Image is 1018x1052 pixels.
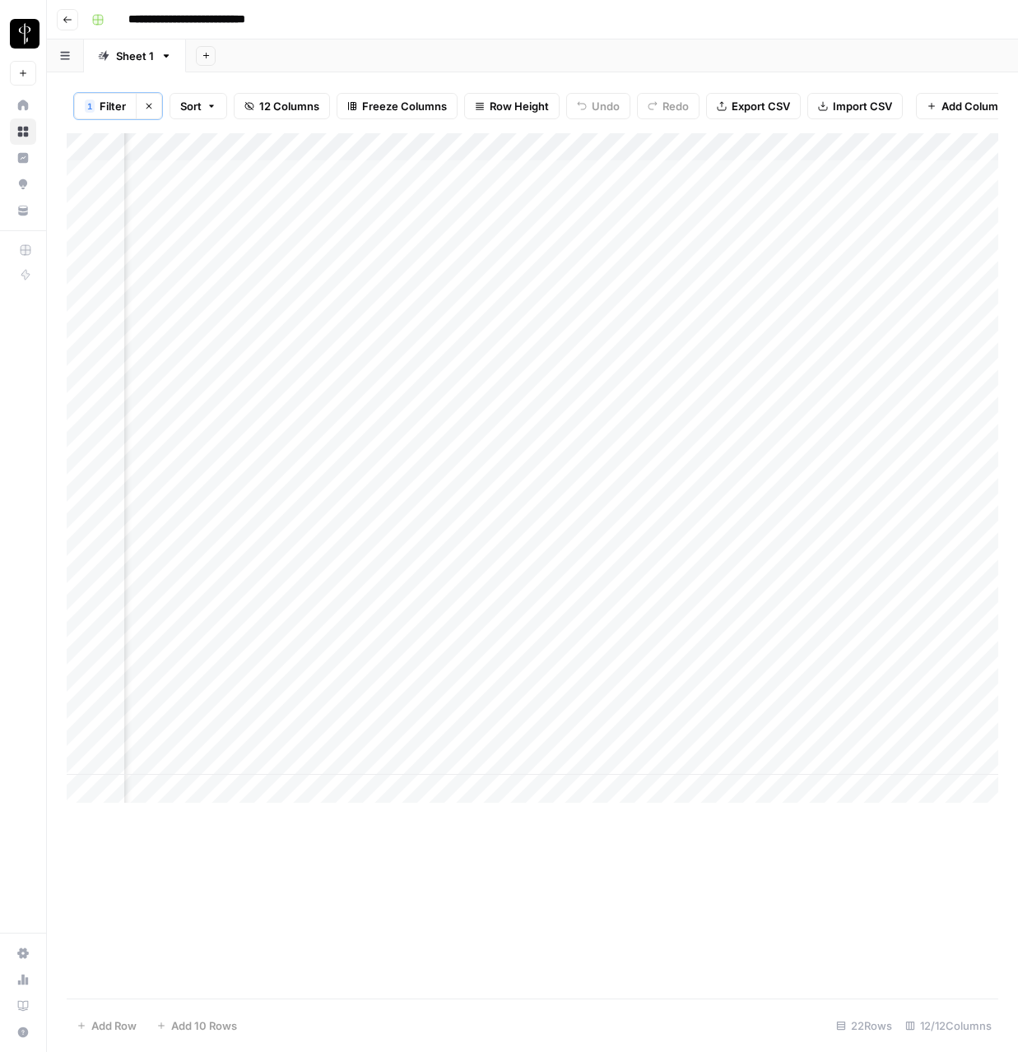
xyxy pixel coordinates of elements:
[464,93,560,119] button: Row Height
[10,966,36,993] a: Usage
[170,93,227,119] button: Sort
[830,1013,899,1039] div: 22 Rows
[91,1017,137,1034] span: Add Row
[637,93,700,119] button: Redo
[566,93,630,119] button: Undo
[234,93,330,119] button: 12 Columns
[171,1017,237,1034] span: Add 10 Rows
[807,93,903,119] button: Import CSV
[899,1013,998,1039] div: 12/12 Columns
[100,98,126,114] span: Filter
[362,98,447,114] span: Freeze Columns
[10,940,36,966] a: Settings
[74,93,136,119] button: 1Filter
[833,98,892,114] span: Import CSV
[706,93,801,119] button: Export CSV
[84,39,186,72] a: Sheet 1
[10,13,36,54] button: Workspace: LP Production Workloads
[87,100,92,113] span: 1
[490,98,549,114] span: Row Height
[180,98,202,114] span: Sort
[10,118,36,145] a: Browse
[10,993,36,1019] a: Learning Hub
[116,48,154,64] div: Sheet 1
[732,98,790,114] span: Export CSV
[10,145,36,171] a: Insights
[146,1013,247,1039] button: Add 10 Rows
[941,98,1005,114] span: Add Column
[10,171,36,197] a: Opportunities
[10,92,36,118] a: Home
[916,93,1016,119] button: Add Column
[337,93,458,119] button: Freeze Columns
[85,100,95,113] div: 1
[10,19,40,49] img: LP Production Workloads Logo
[67,1013,146,1039] button: Add Row
[259,98,319,114] span: 12 Columns
[10,1019,36,1045] button: Help + Support
[662,98,689,114] span: Redo
[10,197,36,224] a: Your Data
[592,98,620,114] span: Undo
